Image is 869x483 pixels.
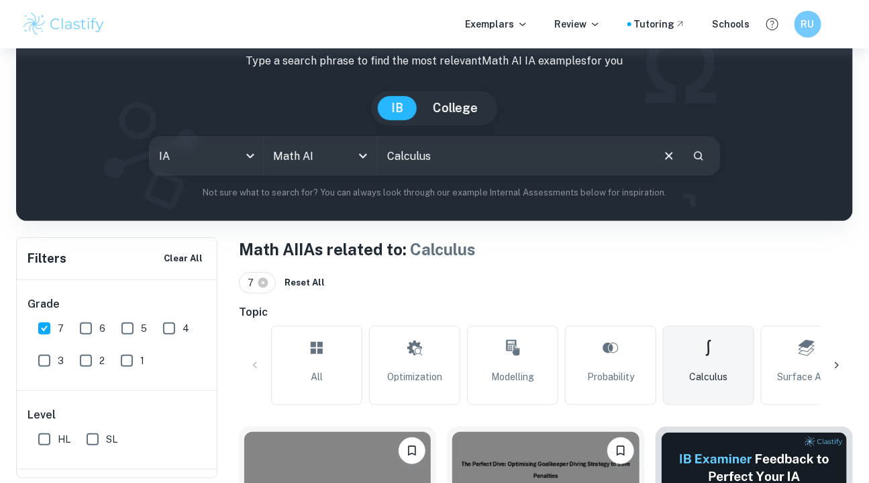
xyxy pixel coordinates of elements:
span: Optimization [387,369,442,384]
h6: Grade [28,296,207,312]
h6: Level [28,407,207,423]
button: Bookmark [399,437,425,464]
span: 6 [99,321,105,336]
button: College [419,96,491,120]
span: Calculus [690,369,728,384]
button: RU [795,11,821,38]
span: 7 [58,321,64,336]
a: Tutoring [634,17,686,32]
button: IB [378,96,417,120]
p: Exemplars [466,17,528,32]
span: Probability [587,369,634,384]
span: All [311,369,323,384]
span: Surface Area [778,369,836,384]
span: Calculus [410,240,476,259]
button: Clear [656,143,682,169]
button: Reset All [281,273,328,293]
img: Clastify logo [21,11,107,38]
h6: Topic [239,304,853,320]
button: Bookmark [607,437,634,464]
div: IA [150,137,263,175]
button: Clear All [160,249,206,269]
button: Open [354,146,372,165]
span: 5 [141,321,147,336]
h1: Math AI IAs related to: [239,237,853,261]
span: 1 [140,353,144,368]
span: 3 [58,353,64,368]
a: Schools [713,17,750,32]
button: Help and Feedback [761,13,784,36]
button: Search [687,144,710,167]
p: Type a search phrase to find the most relevant Math AI IA examples for you [27,53,842,69]
h6: Filters [28,249,66,268]
span: 7 [248,275,260,290]
div: 7 [239,272,276,294]
span: SL [106,432,117,447]
p: Not sure what to search for? You can always look through our example Internal Assessments below f... [27,186,842,200]
span: 4 [183,321,189,336]
h6: RU [800,17,815,32]
p: Review [555,17,601,32]
span: HL [58,432,70,447]
input: E.g. voronoi diagrams, IBD candidates spread, music... [378,137,651,175]
span: 2 [99,353,105,368]
span: Modelling [491,369,534,384]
